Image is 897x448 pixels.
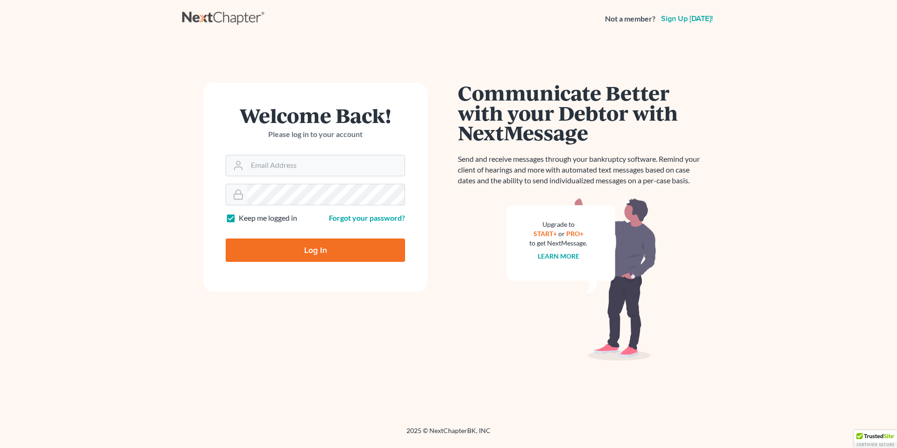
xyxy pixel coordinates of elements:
[247,155,405,176] input: Email Address
[659,15,715,22] a: Sign up [DATE]!
[226,129,405,140] p: Please log in to your account
[605,14,655,24] strong: Not a member?
[226,105,405,125] h1: Welcome Back!
[458,83,705,143] h1: Communicate Better with your Debtor with NextMessage
[239,213,297,224] label: Keep me logged in
[507,197,656,361] img: nextmessage_bg-59042aed3d76b12b5cd301f8e5b87938c9018125f34e5fa2b7a6b67550977c72.svg
[558,230,565,238] span: or
[538,252,579,260] a: Learn more
[458,154,705,186] p: Send and receive messages through your bankruptcy software. Remind your client of hearings and mo...
[854,430,897,448] div: TrustedSite Certified
[329,213,405,222] a: Forgot your password?
[529,220,587,229] div: Upgrade to
[534,230,557,238] a: START+
[226,238,405,262] input: Log In
[182,426,715,443] div: 2025 © NextChapterBK, INC
[566,230,584,238] a: PRO+
[529,238,587,248] div: to get NextMessage.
